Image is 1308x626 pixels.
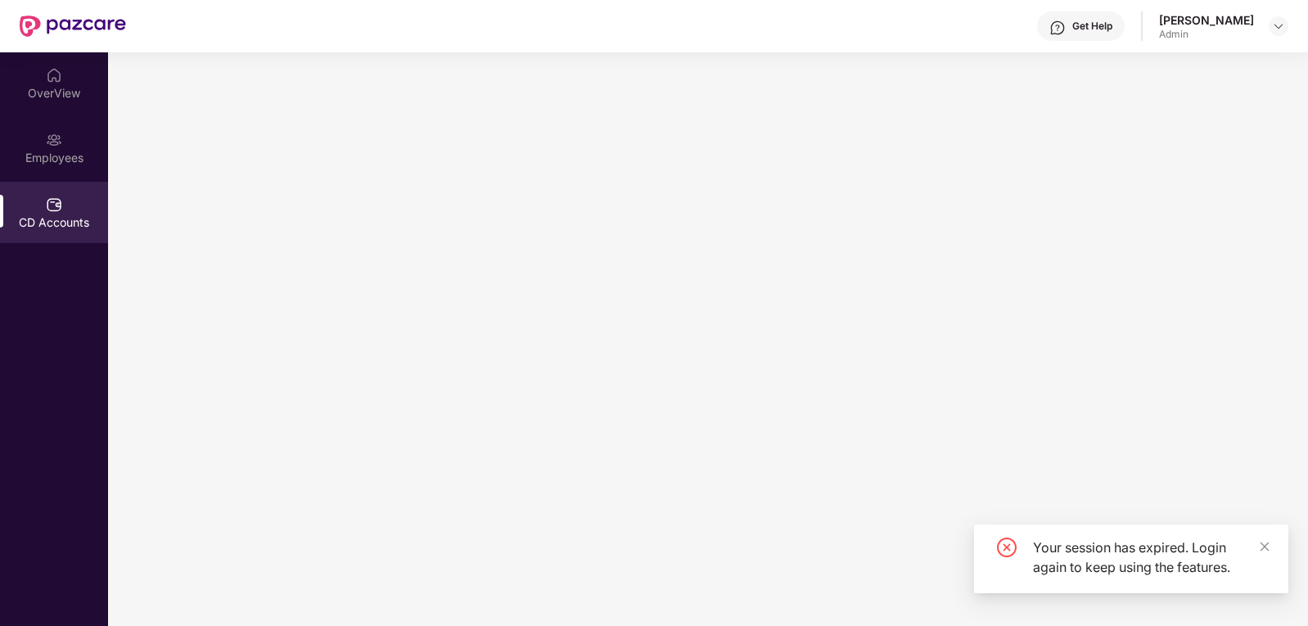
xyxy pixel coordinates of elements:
div: Admin [1159,28,1254,41]
span: close [1259,541,1270,552]
img: svg+xml;base64,PHN2ZyBpZD0iQ0RfQWNjb3VudHMiIGRhdGEtbmFtZT0iQ0QgQWNjb3VudHMiIHhtbG5zPSJodHRwOi8vd3... [46,196,62,213]
span: close-circle [997,538,1017,557]
div: [PERSON_NAME] [1159,12,1254,28]
img: svg+xml;base64,PHN2ZyBpZD0iRHJvcGRvd24tMzJ4MzIiIHhtbG5zPSJodHRwOi8vd3d3LnczLm9yZy8yMDAwL3N2ZyIgd2... [1272,20,1285,33]
div: Your session has expired. Login again to keep using the features. [1033,538,1269,577]
img: New Pazcare Logo [20,16,126,37]
img: svg+xml;base64,PHN2ZyBpZD0iRW1wbG95ZWVzIiB4bWxucz0iaHR0cDovL3d3dy53My5vcmcvMjAwMC9zdmciIHdpZHRoPS... [46,132,62,148]
img: svg+xml;base64,PHN2ZyBpZD0iSG9tZSIgeG1sbnM9Imh0dHA6Ly93d3cudzMub3JnLzIwMDAvc3ZnIiB3aWR0aD0iMjAiIG... [46,67,62,83]
img: svg+xml;base64,PHN2ZyBpZD0iSGVscC0zMngzMiIgeG1sbnM9Imh0dHA6Ly93d3cudzMub3JnLzIwMDAvc3ZnIiB3aWR0aD... [1049,20,1066,36]
div: Get Help [1072,20,1112,33]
